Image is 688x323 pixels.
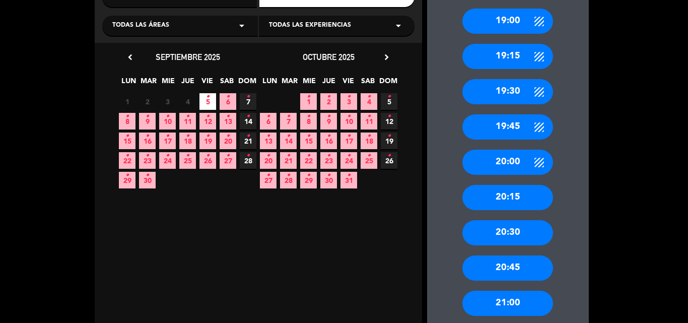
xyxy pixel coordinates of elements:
span: octubre 2025 [303,52,355,62]
span: 3 [159,93,176,110]
span: 8 [300,113,317,130]
span: 1 [119,93,135,110]
i: • [226,148,230,164]
span: 31 [340,172,357,188]
i: • [125,148,129,164]
span: 17 [340,133,357,149]
span: 1 [300,93,317,110]
span: 7 [240,93,256,110]
span: MAR [281,75,298,92]
span: 8 [119,113,135,130]
span: 14 [280,133,297,149]
span: 25 [179,152,196,169]
i: • [266,128,270,144]
i: arrow_drop_down [236,20,248,32]
span: 23 [139,152,156,169]
span: 5 [381,93,397,110]
span: Todas las áreas [112,21,169,31]
i: • [387,128,391,144]
span: 16 [139,133,156,149]
span: 21 [240,133,256,149]
i: • [387,148,391,164]
span: 18 [179,133,196,149]
span: Todas las experiencias [269,21,351,31]
span: 28 [240,152,256,169]
i: • [266,108,270,124]
span: JUE [179,75,196,92]
i: • [367,89,371,105]
span: MIE [301,75,317,92]
i: • [146,128,149,144]
span: 16 [320,133,337,149]
i: • [347,108,351,124]
div: 20:15 [462,185,553,210]
i: arrow_drop_down [392,20,404,32]
i: • [125,108,129,124]
span: DOM [238,75,255,92]
span: 6 [220,93,236,110]
span: 21 [280,152,297,169]
span: 2 [320,93,337,110]
i: • [226,108,230,124]
i: • [327,167,330,183]
span: 9 [320,113,337,130]
div: 21:00 [462,291,553,316]
span: 10 [340,113,357,130]
i: • [266,148,270,164]
i: • [166,108,169,124]
span: 6 [260,113,277,130]
span: 30 [139,172,156,188]
span: 17 [159,133,176,149]
span: 15 [300,133,317,149]
span: 19 [381,133,397,149]
span: MIE [160,75,176,92]
i: • [226,89,230,105]
div: 19:00 [462,9,553,34]
div: 20:00 [462,150,553,175]
i: • [347,148,351,164]
i: • [146,148,149,164]
i: • [206,89,210,105]
i: chevron_left [125,52,135,62]
span: 12 [199,113,216,130]
i: • [327,89,330,105]
i: • [146,167,149,183]
span: 10 [159,113,176,130]
div: 19:15 [462,44,553,69]
i: • [206,128,210,144]
span: VIE [199,75,216,92]
i: • [206,148,210,164]
i: • [367,148,371,164]
span: 23 [320,152,337,169]
i: • [166,128,169,144]
i: • [246,89,250,105]
i: • [347,89,351,105]
i: • [307,89,310,105]
i: • [347,128,351,144]
span: JUE [320,75,337,92]
span: 28 [280,172,297,188]
div: 20:45 [462,255,553,281]
i: • [347,167,351,183]
i: • [246,148,250,164]
i: • [307,128,310,144]
span: 14 [240,113,256,130]
i: • [206,108,210,124]
span: 4 [361,93,377,110]
span: 27 [260,172,277,188]
span: 19 [199,133,216,149]
i: • [367,128,371,144]
i: • [307,108,310,124]
span: 20 [260,152,277,169]
div: 19:30 [462,79,553,104]
span: 11 [361,113,377,130]
span: LUN [120,75,137,92]
div: 19:45 [462,114,553,140]
i: • [307,167,310,183]
i: • [287,108,290,124]
span: 13 [220,113,236,130]
span: 22 [300,152,317,169]
i: • [287,128,290,144]
span: 27 [220,152,236,169]
i: • [287,148,290,164]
